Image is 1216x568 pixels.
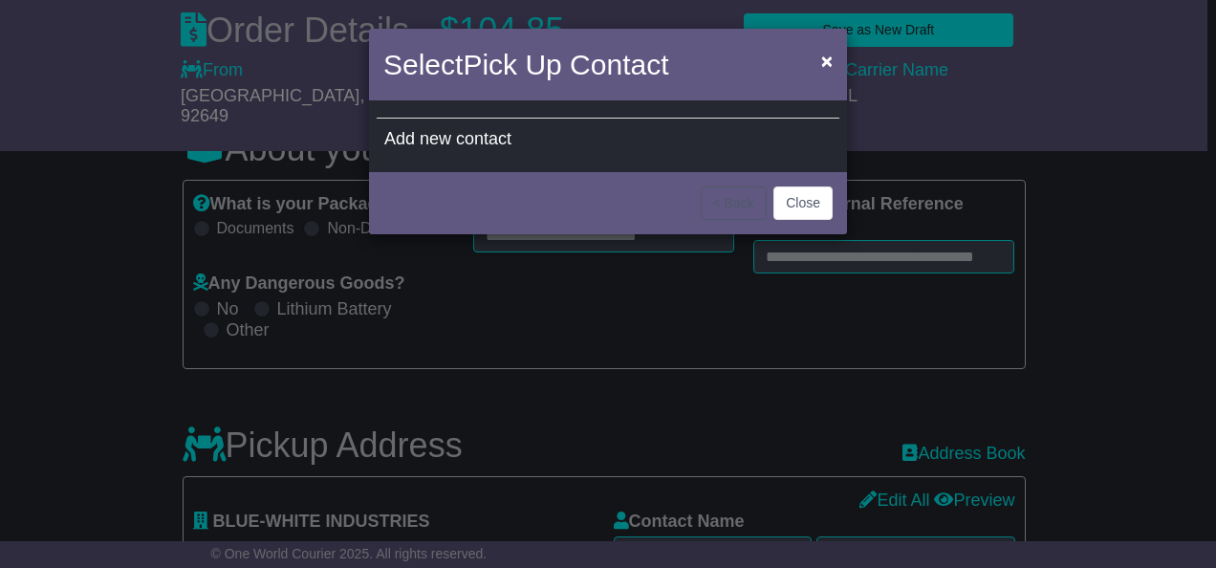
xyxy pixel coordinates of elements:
[463,49,561,80] span: Pick Up
[701,186,767,220] button: < Back
[384,129,511,148] span: Add new contact
[773,186,833,220] button: Close
[570,49,668,80] span: Contact
[812,41,842,80] button: Close
[821,50,833,72] span: ×
[383,43,668,86] h4: Select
